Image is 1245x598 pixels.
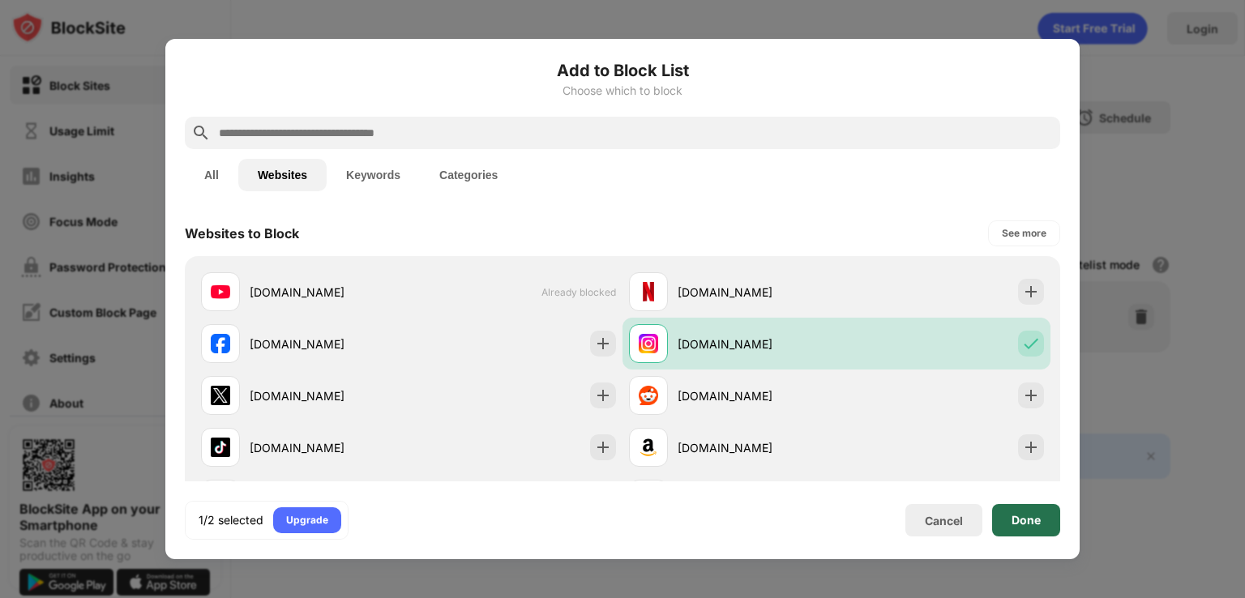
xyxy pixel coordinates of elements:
img: search.svg [191,123,211,143]
img: favicons [639,386,658,405]
img: favicons [211,438,230,457]
div: [DOMAIN_NAME] [678,284,836,301]
div: [DOMAIN_NAME] [678,387,836,404]
button: Keywords [327,159,420,191]
div: [DOMAIN_NAME] [250,387,409,404]
button: All [185,159,238,191]
img: favicons [211,334,230,353]
img: favicons [211,386,230,405]
div: [DOMAIN_NAME] [250,439,409,456]
img: favicons [639,282,658,301]
img: favicons [211,282,230,301]
div: [DOMAIN_NAME] [250,284,409,301]
div: Upgrade [286,512,328,528]
div: [DOMAIN_NAME] [250,335,409,352]
div: Choose which to block [185,84,1060,97]
h6: Add to Block List [185,58,1060,83]
div: 1/2 selected [199,512,263,528]
div: Cancel [925,514,963,528]
div: See more [1002,225,1046,241]
span: Already blocked [541,286,616,298]
img: favicons [639,334,658,353]
div: Websites to Block [185,225,299,241]
img: favicons [639,438,658,457]
button: Websites [238,159,327,191]
div: [DOMAIN_NAME] [678,439,836,456]
div: Done [1012,514,1041,527]
button: Categories [420,159,517,191]
div: [DOMAIN_NAME] [678,335,836,352]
